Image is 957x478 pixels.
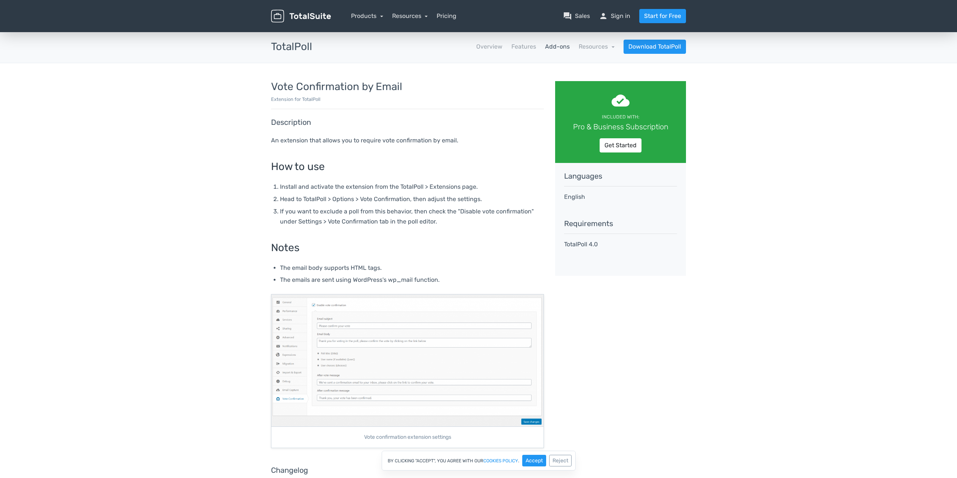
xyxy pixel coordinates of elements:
li: If you want to exclude a poll from this behavior, then check the "Disable vote confirmation" unde... [280,206,544,226]
p: An extension that allows you to require vote confirmation by email. [271,135,544,145]
p: Extension for TotalPoll [271,96,544,103]
a: Features [511,42,536,51]
a: personSign in [599,12,630,21]
h5: Changelog [271,466,544,474]
h3: Notes [271,242,544,254]
a: Resources [392,12,428,19]
a: Get Started [600,138,641,152]
h3: How to use [271,161,544,173]
h5: Requirements [564,219,677,228]
a: Add-ons [545,42,570,51]
span: person [599,12,608,21]
li: Head to TotalPoll > Options > Vote Confirmation, then adjust the settings. [280,194,544,204]
a: cookies policy [483,459,518,463]
h3: TotalPoll [271,41,312,53]
figcaption: Vote confirmation extension settings [271,426,544,448]
h5: Description [271,118,544,126]
a: Overview [476,42,502,51]
p: English [564,192,677,201]
a: Download TotalPoll [624,40,686,54]
h5: languages [564,172,677,180]
a: Resources [579,43,615,50]
div: Pro & Business Subscription [566,121,676,132]
li: The email body supports HTML tags. [280,263,544,273]
button: Accept [522,455,546,466]
p: TotalPoll 4.0 [564,240,677,249]
img: TotalSuite for WordPress [271,10,331,23]
span: cloud_done [612,92,630,110]
a: Start for Free [639,9,686,23]
a: Pricing [437,12,456,21]
button: Reject [549,455,572,466]
div: By clicking "Accept", you agree with our . [382,451,576,471]
span: question_answer [563,12,572,21]
a: Products [351,12,383,19]
li: Install and activate the extension from the TotalPoll > Extensions page. [280,182,544,192]
h3: Vote Confirmation by Email [271,81,544,93]
a: question_answerSales [563,12,590,21]
small: Included with: [602,114,639,120]
li: The emails are sent using WordPress's wp_mail function. [280,275,544,285]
